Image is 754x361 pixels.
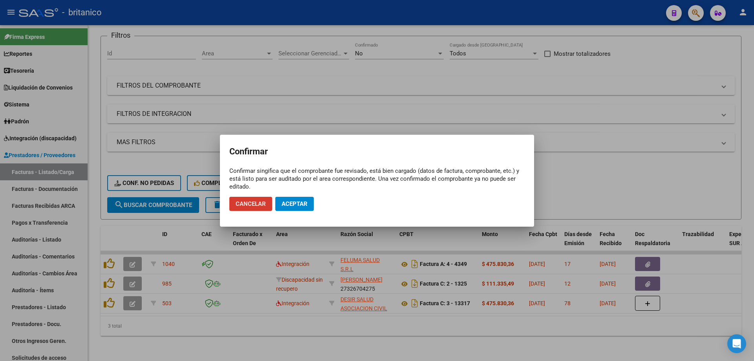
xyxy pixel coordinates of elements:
div: Confirmar singifica que el comprobante fue revisado, está bien cargado (datos de factura, comprob... [229,167,525,191]
button: Aceptar [275,197,314,211]
span: Aceptar [282,200,307,207]
span: Cancelar [236,200,266,207]
div: Open Intercom Messenger [727,334,746,353]
h2: Confirmar [229,144,525,159]
button: Cancelar [229,197,272,211]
